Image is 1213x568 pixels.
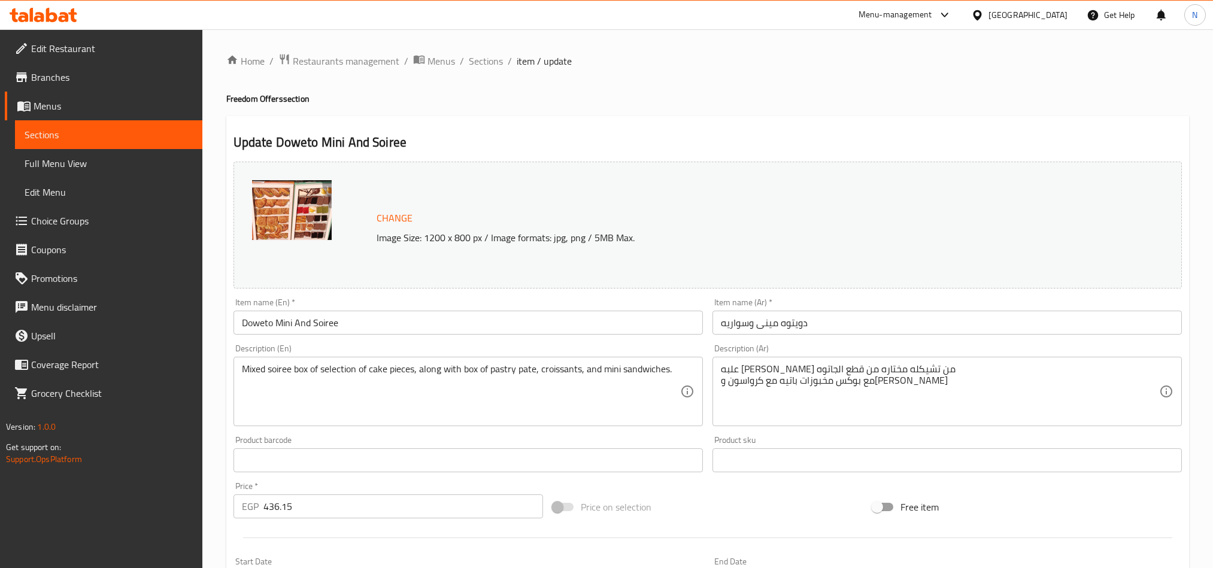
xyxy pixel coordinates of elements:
span: Restaurants management [293,54,399,68]
h4: Freedom Offers section [226,93,1189,105]
a: Edit Restaurant [5,34,202,63]
span: Menus [427,54,455,68]
div: [GEOGRAPHIC_DATA] [988,8,1068,22]
span: Full Menu View [25,156,193,171]
input: Please enter product sku [712,448,1182,472]
a: Sections [469,54,503,68]
span: Edit Menu [25,185,193,199]
img: mmw_638887915937141037 [252,180,332,240]
li: / [269,54,274,68]
textarea: علبه [PERSON_NAME] من تشيكله مختاره من قطع الجاتوه مع بوكس مخبوزات باتيه مع كرواسون و[PERSON_NAME] [721,363,1159,420]
span: Edit Restaurant [31,41,193,56]
input: Enter name Ar [712,311,1182,335]
span: Change [377,209,413,227]
a: Menus [5,92,202,120]
li: / [508,54,512,68]
h2: Update Doweto Mini And Soiree [233,133,1182,151]
span: Promotions [31,271,193,285]
span: N [1192,8,1197,22]
span: Upsell [31,329,193,343]
p: EGP [242,499,259,514]
a: Support.OpsPlatform [6,451,82,467]
p: Image Size: 1200 x 800 px / Image formats: jpg, png / 5MB Max. [372,230,1056,245]
span: 1.0.0 [37,419,56,435]
a: Coupons [5,235,202,264]
a: Edit Menu [15,178,202,206]
button: Change [372,206,417,230]
a: Choice Groups [5,206,202,235]
input: Please enter price [263,494,543,518]
a: Coverage Report [5,350,202,379]
span: Price on selection [581,500,651,514]
a: Grocery Checklist [5,379,202,408]
span: Coupons [31,242,193,257]
li: / [460,54,464,68]
a: Menu disclaimer [5,293,202,321]
span: item / update [517,54,572,68]
li: / [404,54,408,68]
span: Sections [25,127,193,142]
span: Branches [31,70,193,84]
a: Sections [15,120,202,149]
a: Home [226,54,265,68]
span: Version: [6,419,35,435]
nav: breadcrumb [226,53,1189,69]
div: Menu-management [859,8,932,22]
span: Free item [900,500,939,514]
a: Branches [5,63,202,92]
a: Full Menu View [15,149,202,178]
a: Restaurants management [278,53,399,69]
span: Get support on: [6,439,61,455]
span: Grocery Checklist [31,386,193,400]
span: Menus [34,99,193,113]
input: Please enter product barcode [233,448,703,472]
a: Menus [413,53,455,69]
span: Coverage Report [31,357,193,372]
span: Choice Groups [31,214,193,228]
input: Enter name En [233,311,703,335]
a: Upsell [5,321,202,350]
textarea: Mixed soiree box of selection of cake pieces, along with box of pastry pate, croissants, and mini... [242,363,680,420]
a: Promotions [5,264,202,293]
span: Menu disclaimer [31,300,193,314]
